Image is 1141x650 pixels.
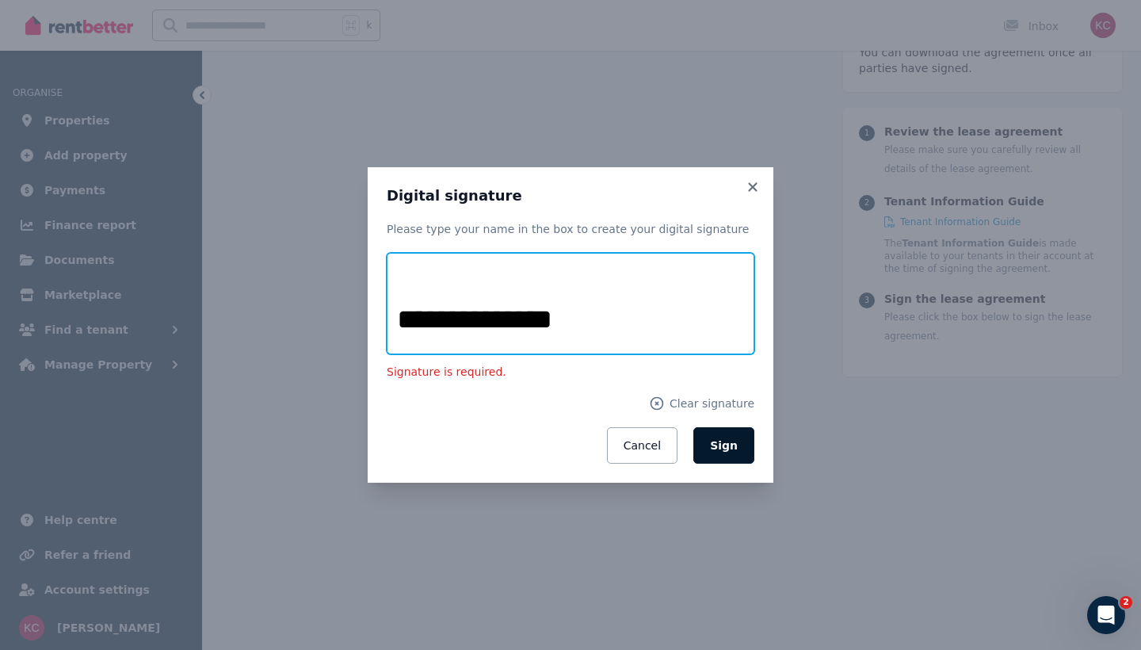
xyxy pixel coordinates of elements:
[387,364,754,380] p: Signature is required.
[1087,596,1125,634] iframe: Intercom live chat
[670,396,754,411] span: Clear signature
[710,439,738,452] span: Sign
[607,427,677,464] button: Cancel
[387,186,754,205] h3: Digital signature
[387,221,754,237] p: Please type your name in the box to create your digital signature
[693,427,754,464] button: Sign
[1120,596,1132,609] span: 2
